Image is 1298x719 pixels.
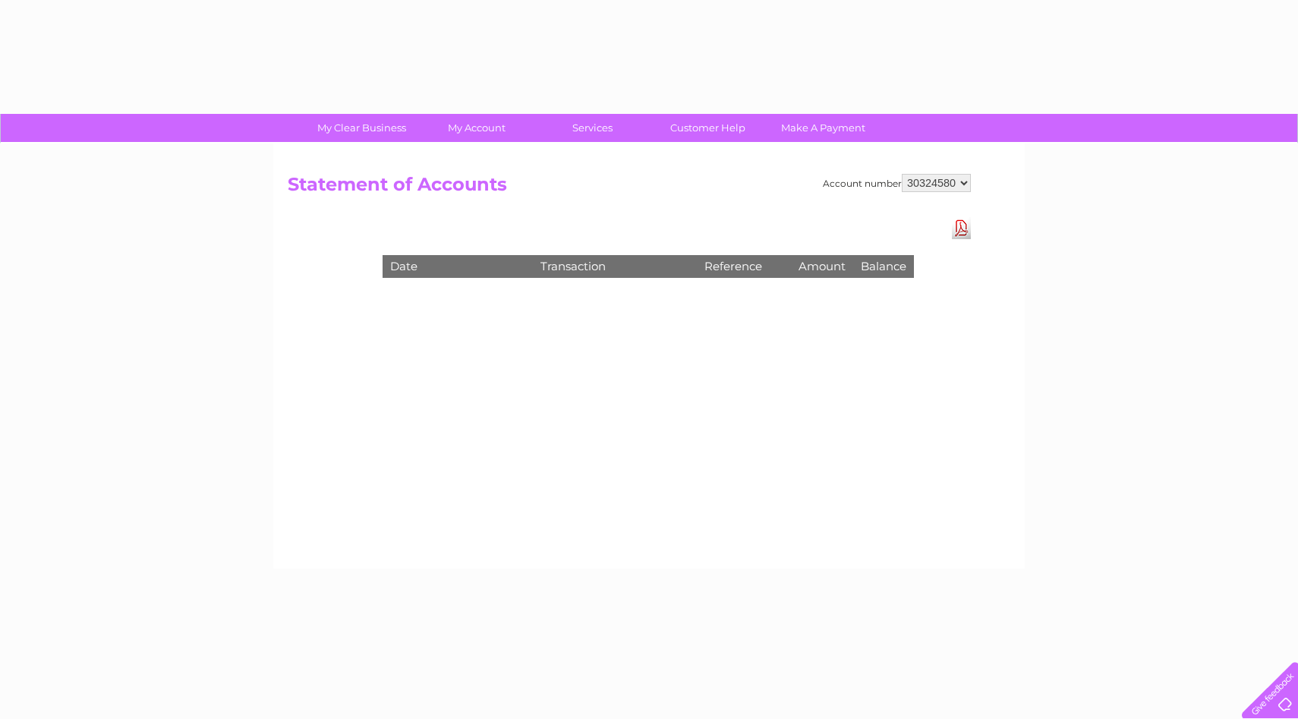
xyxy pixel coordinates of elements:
[383,255,533,277] th: Date
[530,114,655,142] a: Services
[414,114,540,142] a: My Account
[791,255,853,277] th: Amount
[645,114,770,142] a: Customer Help
[533,255,697,277] th: Transaction
[952,217,971,239] a: Download Pdf
[288,174,971,203] h2: Statement of Accounts
[299,114,424,142] a: My Clear Business
[853,255,914,277] th: Balance
[761,114,886,142] a: Make A Payment
[697,255,791,277] th: Reference
[823,174,971,192] div: Account number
